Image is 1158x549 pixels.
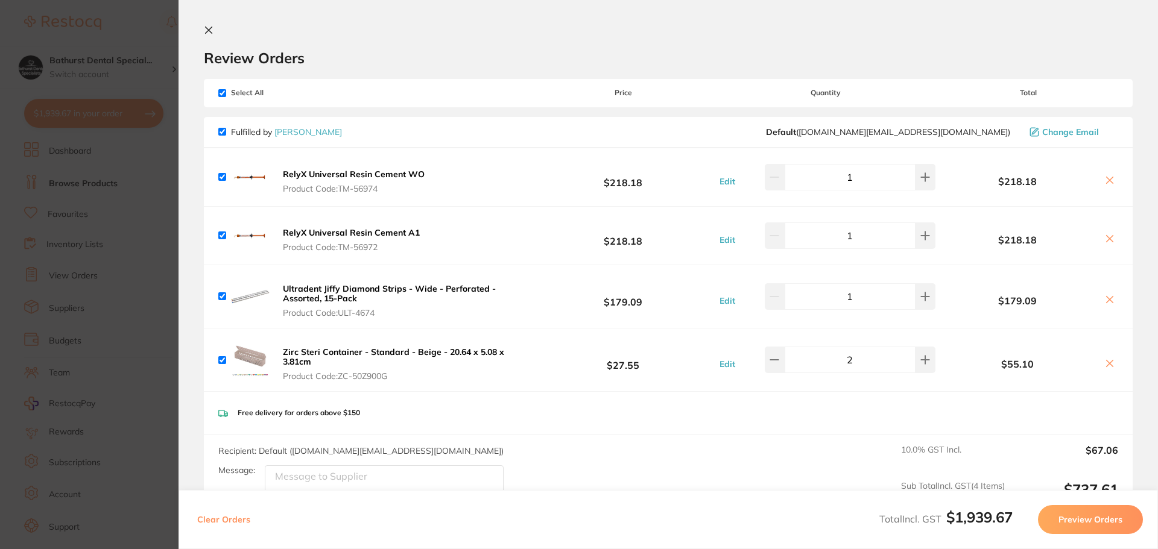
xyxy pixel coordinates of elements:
button: Edit [716,295,739,306]
output: $67.06 [1014,445,1118,471]
b: $179.09 [938,295,1096,306]
b: $218.18 [533,166,713,188]
b: $218.18 [938,176,1096,187]
span: customer.care@henryschein.com.au [766,127,1010,137]
b: Default [766,127,796,137]
b: $27.55 [533,349,713,371]
span: 10.0 % GST Incl. [901,445,1005,471]
span: Total Incl. GST [879,513,1013,525]
span: Select All [218,89,339,97]
h2: Review Orders [204,49,1133,67]
span: Product Code: TM-56974 [283,184,425,193]
span: Price [533,89,713,97]
b: $179.09 [533,285,713,307]
p: Free delivery for orders above $150 [238,409,360,417]
span: Recipient: Default ( [DOMAIN_NAME][EMAIL_ADDRESS][DOMAIN_NAME] ) [218,445,504,456]
span: Total [938,89,1118,97]
b: Ultradent Jiffy Diamond Strips - Wide - Perforated - Assorted, 15-Pack [283,283,496,304]
img: MnNybW95eg [231,277,270,316]
button: Edit [716,176,739,187]
img: MjNrbXN0MQ [231,158,270,196]
b: $55.10 [938,359,1096,369]
button: RelyX Universal Resin Cement A1 Product Code:TM-56972 [279,227,423,253]
b: Zirc Steri Container - Standard - Beige - 20.64 x 5.08 x 3.81cm [283,347,504,367]
span: Product Code: ULT-4674 [283,308,530,318]
img: czZuYXlidA [231,340,270,379]
label: Message: [218,465,255,475]
span: Change Email [1042,127,1099,137]
b: $218.18 [533,224,713,246]
button: Change Email [1026,127,1118,137]
span: Quantity [713,89,938,97]
p: Fulfilled by [231,127,342,137]
button: Edit [716,359,739,369]
b: $1,939.67 [946,508,1013,526]
b: RelyX Universal Resin Cement WO [283,169,425,180]
button: Ultradent Jiffy Diamond Strips - Wide - Perforated - Assorted, 15-Pack Product Code:ULT-4674 [279,283,533,318]
button: Zirc Steri Container - Standard - Beige - 20.64 x 5.08 x 3.81cm Product Code:ZC-50Z900G [279,347,533,381]
img: bzhlYTF0Ng [231,216,270,255]
span: Sub Total Incl. GST ( 4 Items) [901,481,1005,514]
a: [PERSON_NAME] [274,127,342,137]
b: $218.18 [938,234,1096,245]
button: Clear Orders [194,505,254,534]
button: RelyX Universal Resin Cement WO Product Code:TM-56974 [279,169,428,194]
span: Product Code: TM-56972 [283,242,420,252]
b: RelyX Universal Resin Cement A1 [283,227,420,238]
button: Preview Orders [1038,505,1143,534]
span: Product Code: ZC-50Z900G [283,371,530,381]
output: $737.61 [1014,481,1118,514]
button: Edit [716,234,739,245]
